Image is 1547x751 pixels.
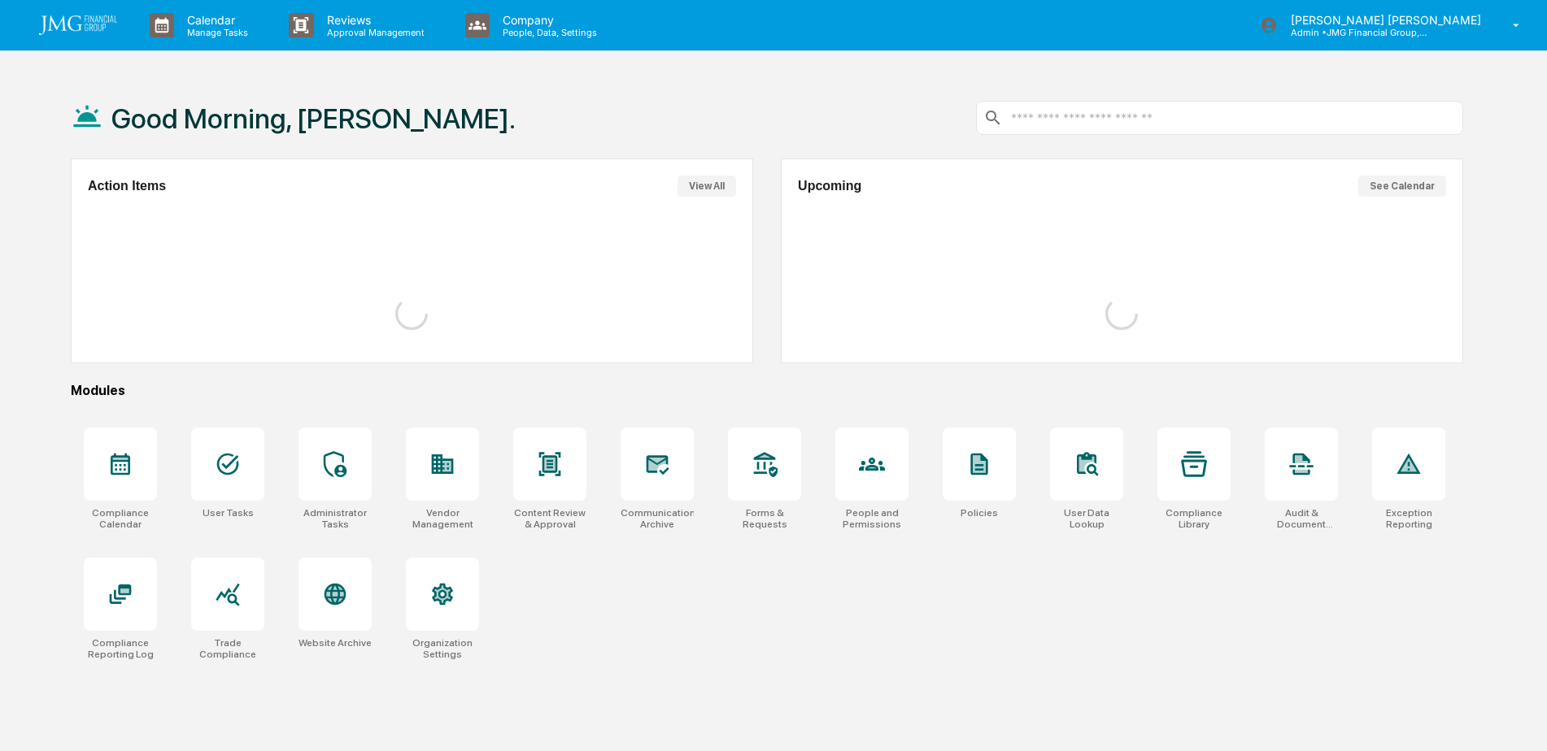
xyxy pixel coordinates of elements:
p: Company [490,13,605,27]
div: Compliance Library [1157,507,1231,530]
h1: Good Morning, [PERSON_NAME]. [111,102,516,135]
div: Content Review & Approval [513,507,586,530]
img: logo [39,15,117,35]
div: People and Permissions [835,507,909,530]
div: Audit & Document Logs [1265,507,1338,530]
p: Admin • JMG Financial Group, Ltd. [1278,27,1429,38]
div: Website Archive [299,637,372,649]
div: User Tasks [203,507,254,519]
h2: Upcoming [798,179,861,193]
div: Compliance Reporting Log [84,637,157,660]
h2: Action Items [88,179,166,193]
div: Compliance Calendar [84,507,157,530]
button: See Calendar [1358,176,1446,197]
p: [PERSON_NAME] [PERSON_NAME] [1278,13,1489,27]
div: Administrator Tasks [299,507,372,530]
button: View All [678,176,736,197]
div: Organization Settings [406,637,479,660]
div: Communications Archive [621,507,694,530]
div: Exception Reporting [1372,507,1445,530]
p: Calendar [174,13,256,27]
div: Modules [71,383,1463,398]
p: Approval Management [314,27,433,38]
p: Reviews [314,13,433,27]
p: People, Data, Settings [490,27,605,38]
div: User Data Lookup [1050,507,1123,530]
div: Vendor Management [406,507,479,530]
div: Forms & Requests [728,507,801,530]
p: Manage Tasks [174,27,256,38]
div: Trade Compliance [191,637,264,660]
div: Policies [961,507,998,519]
